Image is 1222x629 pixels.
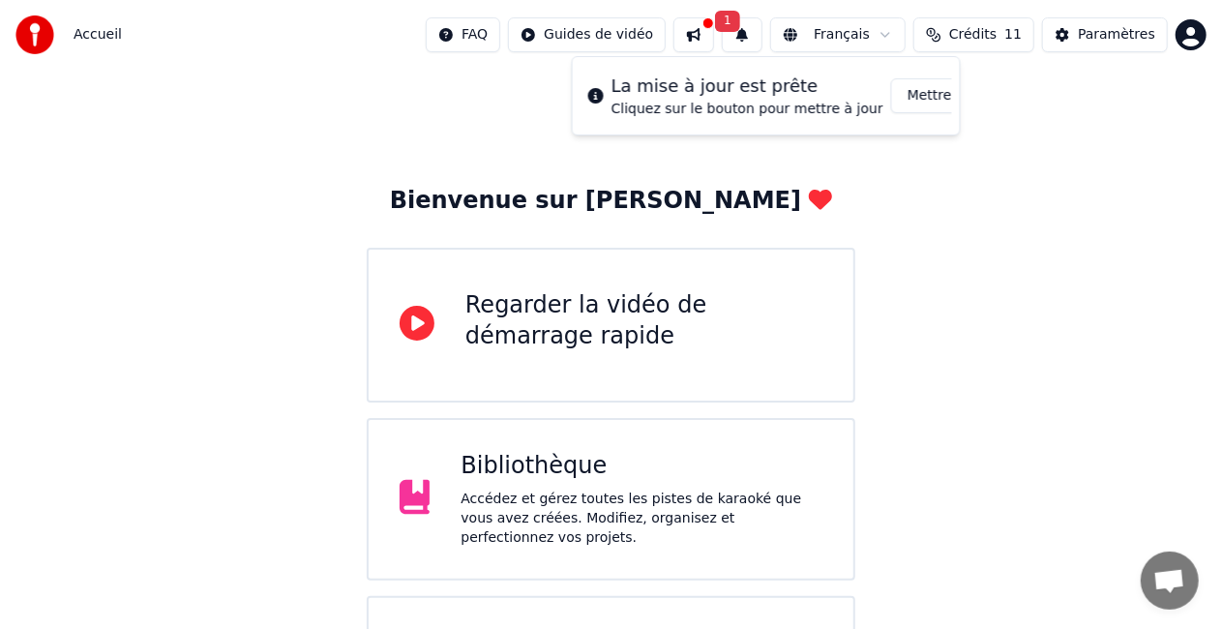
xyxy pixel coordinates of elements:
[891,78,1012,113] button: Mettre à Jour
[1004,25,1022,45] span: 11
[74,25,122,45] nav: breadcrumb
[1141,552,1199,610] div: Ouvrir le chat
[913,17,1034,52] button: Crédits11
[715,11,740,32] span: 1
[390,186,832,217] div: Bienvenue sur [PERSON_NAME]
[508,17,666,52] button: Guides de vidéo
[611,73,883,100] div: La mise à jour est prête
[949,25,997,45] span: Crédits
[465,290,822,352] div: Regarder la vidéo de démarrage rapide
[611,100,883,119] div: Cliquez sur le bouton pour mettre à jour
[74,25,122,45] span: Accueil
[722,17,762,52] button: 1
[461,490,822,548] div: Accédez et gérez toutes les pistes de karaoké que vous avez créées. Modifiez, organisez et perfec...
[15,15,54,54] img: youka
[426,17,500,52] button: FAQ
[1042,17,1168,52] button: Paramètres
[1078,25,1155,45] div: Paramètres
[461,451,822,482] div: Bibliothèque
